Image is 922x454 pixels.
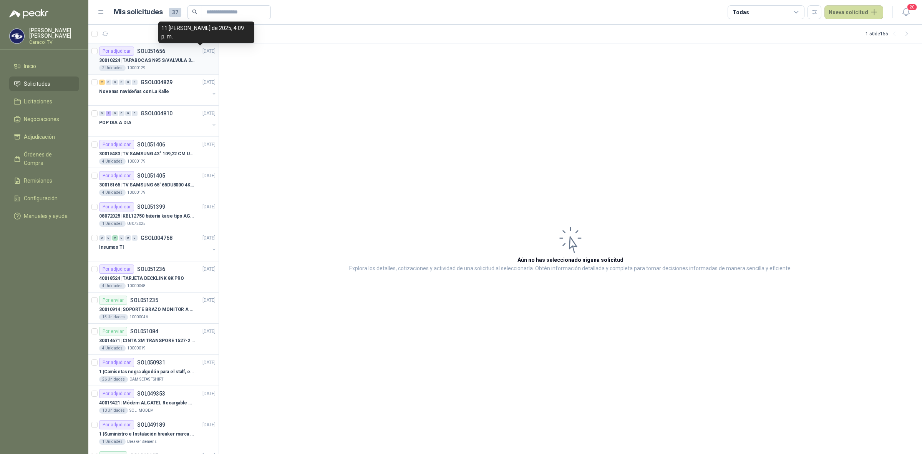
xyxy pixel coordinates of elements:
span: Configuración [24,194,58,203]
h3: Aún no has seleccionado niguna solicitud [517,256,624,264]
div: 15 Unidades [99,314,128,320]
p: 10000019 [127,345,146,351]
p: [DATE] [202,203,216,211]
a: Manuales y ayuda [9,209,79,223]
div: Por adjudicar [99,264,134,274]
p: [DATE] [202,79,216,86]
p: [DATE] [202,234,216,242]
a: Por adjudicarSOL051405[DATE] 30015165 |TV SAMSUNG 65' 65DU8000 4K UHD LED4 Unidades10000179 [88,168,219,199]
p: 30010914 | SOPORTE BRAZO MONITOR A ESCRITORIO NBF80 [99,306,195,313]
p: 40018524 | TARJETA DECKLINK 8K PRO [99,275,184,282]
a: Órdenes de Compra [9,147,79,170]
span: 20 [907,3,917,11]
p: [DATE] [202,110,216,117]
p: 30015483 | TV SAMSUNG 43" 109,22 CM U8000F 4K UHD [99,150,195,158]
a: Por adjudicarSOL049353[DATE] 40019421 |Módem ALCATEL Recargable WiFi 4G LTE10 UnidadesSOL_MODEM [88,386,219,417]
p: Caracol TV [29,40,79,45]
img: Logo peakr [9,9,48,18]
div: 0 [112,111,118,116]
div: 0 [119,111,124,116]
div: Por enviar [99,296,127,305]
div: 0 [99,111,105,116]
div: 0 [132,235,138,241]
div: 2 [106,111,111,116]
a: Negociaciones [9,112,79,126]
span: Negociaciones [24,115,59,123]
p: SOL051235 [130,298,158,303]
h1: Mis solicitudes [114,7,163,18]
p: SOL051656 [137,48,165,54]
span: Adjudicación [24,133,55,141]
p: [DATE] [202,48,216,55]
p: [DATE] [202,266,216,273]
button: 20 [899,5,913,19]
p: SOL051405 [137,173,165,178]
p: GSOL004829 [141,80,172,85]
p: Insumos TI [99,244,124,251]
div: 4 Unidades [99,283,126,289]
a: Solicitudes [9,76,79,91]
p: SOL051406 [137,142,165,147]
p: SOL051084 [130,329,158,334]
p: Novenas navideñas con La Kalle [99,88,169,95]
div: 0 [112,80,118,85]
div: Por adjudicar [99,140,134,149]
span: Manuales y ayuda [24,212,68,220]
a: 0 2 0 0 0 0 GSOL004810[DATE] POP DIA A DIA [99,109,217,133]
p: 1 | Suministro e Instalación breaker marca SIEMENS modelo:3WT82026AA, Regulable de 800A - 2000 AMP [99,431,195,438]
a: Por adjudicarSOL049189[DATE] 1 |Suministro e Instalación breaker marca SIEMENS modelo:3WT82026AA,... [88,417,219,448]
p: [DATE] [202,390,216,397]
p: 10000179 [127,190,146,196]
div: 4 Unidades [99,190,126,196]
div: 0 [125,80,131,85]
div: 0 [99,235,105,241]
div: 0 [106,235,111,241]
span: Órdenes de Compra [24,150,72,167]
p: SOL050931 [137,360,165,365]
div: 0 [119,80,124,85]
a: Configuración [9,191,79,206]
p: Explora los detalles, cotizaciones y actividad de una solicitud al seleccionarla. Obtén informaci... [349,264,792,273]
p: 1 | Camisetas negra algodón para el staff, estampadas en espalda y frente con el logo [99,368,195,376]
p: [DATE] [202,421,216,429]
a: Por adjudicarSOL051656[DATE] 30010224 |TAPABOCAS N95 S/VALVULA 3M 90102 Unidades10000129 [88,43,219,75]
p: POP DIA A DIA [99,119,131,126]
p: [DATE] [202,359,216,366]
a: Por adjudicarSOL050931[DATE] 1 |Camisetas negra algodón para el staff, estampadas en espalda y fr... [88,355,219,386]
div: Por adjudicar [99,389,134,398]
div: 0 [119,235,124,241]
div: 11 [PERSON_NAME] de 2025, 4:09 p. m. [158,22,254,43]
p: [DATE] [202,297,216,304]
div: 4 Unidades [99,158,126,165]
p: [PERSON_NAME] [PERSON_NAME] [29,28,79,38]
div: 0 [125,235,131,241]
a: Por adjudicarSOL051406[DATE] 30015483 |TV SAMSUNG 43" 109,22 CM U8000F 4K UHD4 Unidades10000179 [88,137,219,168]
div: Por adjudicar [99,171,134,180]
p: [DATE] [202,328,216,335]
p: [DATE] [202,141,216,148]
p: SOL049189 [137,422,165,427]
div: Por adjudicar [99,47,134,56]
p: Breaker Siemens [127,439,157,445]
a: 0 0 9 0 0 0 GSOL004768[DATE] Insumos TI [99,233,217,258]
p: 10000046 [129,314,148,320]
span: Remisiones [24,176,52,185]
a: Por adjudicarSOL051399[DATE] 08072025 |KBL12750 batería kaise tipo AGM: 12V 75Ah1 Unidades08072025 [88,199,219,230]
p: 30014671 | CINTA 3M TRANSPORE 1527-2 2" X ROLLO [99,337,195,344]
div: 1 Unidades [99,221,126,227]
div: 2 [99,80,105,85]
div: 4 Unidades [99,345,126,351]
p: 10000129 [127,65,146,71]
p: GSOL004768 [141,235,172,241]
p: 30015165 | TV SAMSUNG 65' 65DU8000 4K UHD LED [99,181,195,189]
div: 9 [112,235,118,241]
span: search [192,9,197,15]
span: Licitaciones [24,97,52,106]
p: SOL051236 [137,266,165,272]
div: 1 - 50 de 155 [866,28,913,40]
div: Todas [733,8,749,17]
span: 37 [169,8,181,17]
a: Remisiones [9,173,79,188]
p: GSOL004810 [141,111,172,116]
p: 10000048 [127,283,146,289]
